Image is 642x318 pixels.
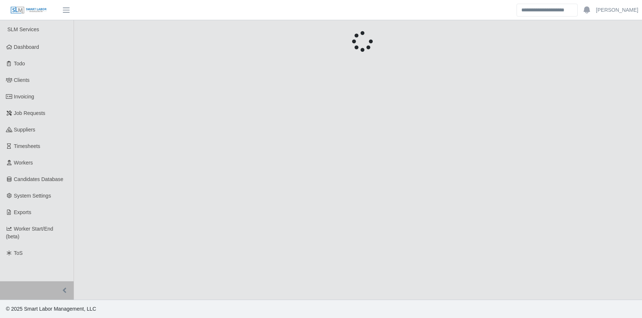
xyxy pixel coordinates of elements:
span: Candidates Database [14,176,64,182]
img: SLM Logo [10,6,47,14]
span: Job Requests [14,110,46,116]
span: Dashboard [14,44,39,50]
span: © 2025 Smart Labor Management, LLC [6,306,96,312]
span: Todo [14,61,25,66]
input: Search [517,4,578,17]
span: Workers [14,160,33,166]
span: Exports [14,209,31,215]
span: Suppliers [14,127,35,133]
span: Timesheets [14,143,40,149]
a: [PERSON_NAME] [596,6,638,14]
span: SLM Services [7,26,39,32]
span: System Settings [14,193,51,199]
span: Worker Start/End (beta) [6,226,53,239]
span: ToS [14,250,23,256]
span: Invoicing [14,94,34,100]
span: Clients [14,77,30,83]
